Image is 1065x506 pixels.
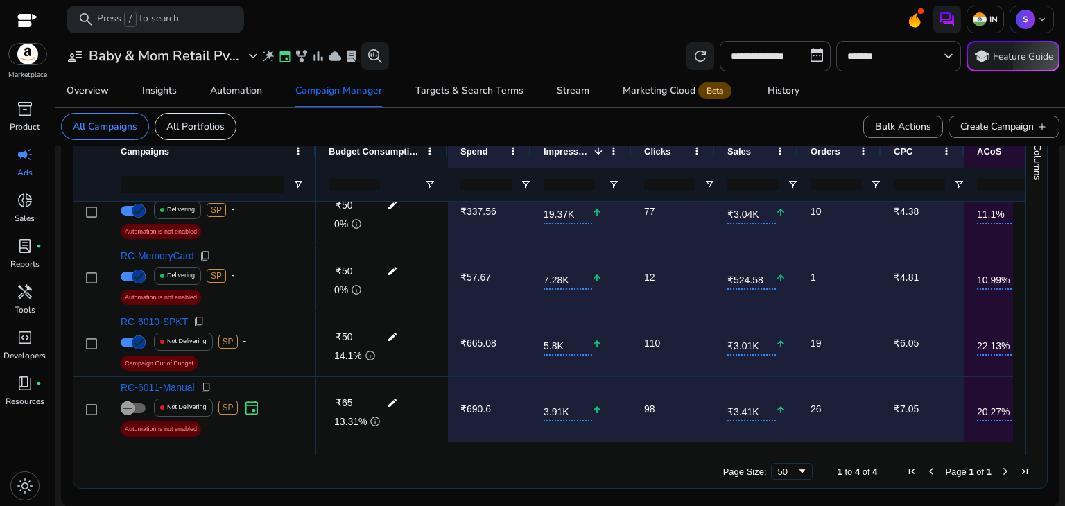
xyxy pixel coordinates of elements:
[776,264,786,293] mat-icon: arrow_upward
[1037,121,1048,132] span: add
[383,261,401,281] mat-icon: edit
[967,41,1059,71] button: schoolFeature Guide
[193,316,205,327] span: content_copy
[243,399,260,416] span: event
[977,398,1025,421] span: 20.27%
[361,42,389,70] button: search_insights
[293,179,304,190] button: Open Filter Menu
[10,121,40,133] p: Product
[977,266,1025,290] span: 10.99%
[894,263,919,292] p: ₹4.81
[6,395,44,408] p: Resources
[334,417,367,426] span: 13.31%
[977,146,1001,157] span: ACoS
[124,12,137,27] span: /
[644,395,655,424] p: 98
[623,85,734,96] div: Marketing Cloud
[336,200,353,211] span: ₹50
[1031,144,1044,180] span: Columns
[811,395,822,424] p: 26
[592,198,602,227] mat-icon: arrow_upward
[3,349,46,362] p: Developers
[383,326,401,347] mat-icon: edit
[295,49,309,63] span: family_history
[644,198,655,226] p: 77
[17,146,33,163] span: campaign
[894,198,919,226] p: ₹4.38
[977,200,1025,224] span: 11.1%
[167,261,195,290] p: Delivering
[383,195,401,216] mat-icon: edit
[776,330,786,358] mat-icon: arrow_upward
[520,179,531,190] button: Open Filter Menu
[460,263,491,292] p: ₹57.67
[121,317,188,326] span: RC-6010-SPKT
[336,331,353,342] span: ₹50
[644,146,670,157] span: Clicks
[460,329,496,358] p: ₹665.08
[17,283,33,300] span: handyman
[544,266,592,290] span: 7.28K
[232,261,235,290] div: -
[698,82,731,99] span: Beta
[210,86,262,96] div: Automation
[727,398,776,421] span: ₹3.41K
[365,350,376,361] span: info
[811,329,822,358] p: 19
[125,423,197,435] span: Automation is not enabled
[121,251,194,261] span: RC-MemoryCard
[460,198,496,226] p: ₹337.56
[367,48,383,64] span: search_insights
[336,397,353,408] span: ₹65
[278,49,292,63] span: event
[608,179,619,190] button: Open Filter Menu
[969,466,973,477] span: 1
[727,266,776,290] span: ₹524.58
[1037,14,1048,25] span: keyboard_arrow_down
[232,195,235,224] div: -
[723,466,767,477] div: Page Size:
[295,86,382,96] div: Campaign Manager
[811,263,816,292] p: 1
[778,466,797,477] div: 50
[207,269,226,283] span: SP
[328,49,342,63] span: cloud
[704,179,715,190] button: Open Filter Menu
[73,119,137,134] p: All Campaigns
[8,70,47,80] p: Marketplace
[67,86,109,96] div: Overview
[592,330,602,358] mat-icon: arrow_upward
[345,49,358,63] span: lab_profile
[121,383,195,392] span: RC-6011-Manual
[125,225,197,238] span: Automation is not enabled
[557,86,589,96] div: Stream
[872,466,877,477] span: 4
[311,49,325,63] span: bar_chart
[261,49,275,63] span: wand_stars
[1016,10,1035,29] p: S
[78,11,94,28] span: search
[9,44,46,64] img: amazon.svg
[973,12,987,26] img: in.svg
[334,351,362,360] span: 14.1%
[15,212,35,225] p: Sales
[36,243,42,249] span: fiber_manual_record
[544,332,592,356] span: 5.8K
[460,395,491,424] p: ₹690.6
[200,250,211,261] span: content_copy
[945,466,966,477] span: Page
[351,218,362,229] span: info
[17,329,33,346] span: code_blocks
[1000,466,1011,477] div: Next Page
[727,200,776,224] span: ₹3.04K
[875,119,931,134] span: Bulk Actions
[125,357,193,369] span: Campaign Out of Budget
[1019,466,1030,477] div: Last Page
[949,116,1059,138] button: Create Campaignadd
[17,192,33,209] span: donut_small
[845,466,852,477] span: to
[243,327,247,356] div: -
[10,258,40,270] p: Reports
[334,285,348,295] span: 0%
[544,146,589,157] span: Impressions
